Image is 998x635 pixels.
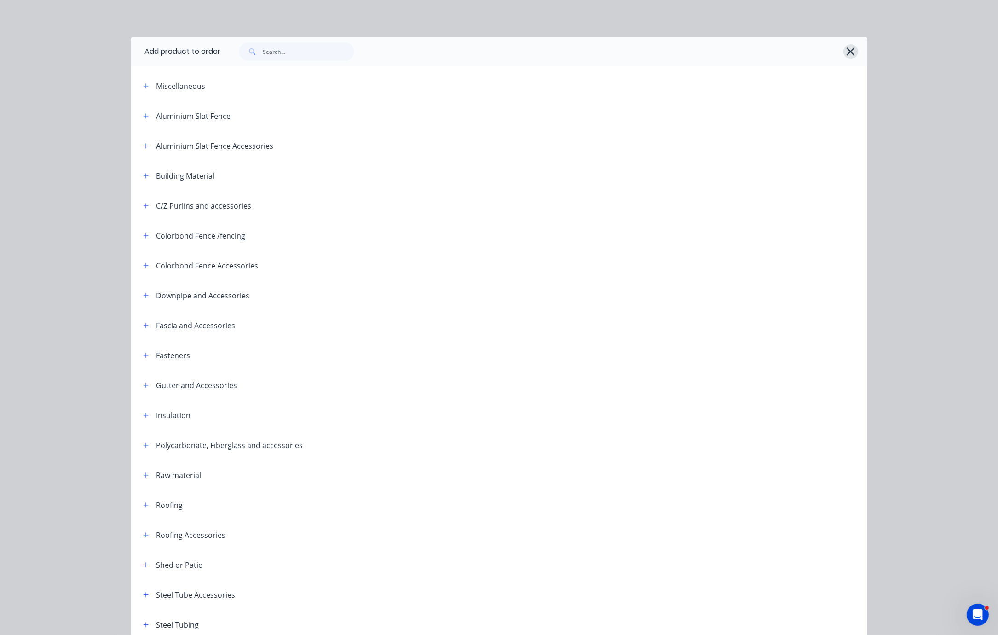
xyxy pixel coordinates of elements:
[131,37,221,66] div: Add product to order
[263,42,354,61] input: Search...
[156,290,250,301] div: Downpipe and Accessories
[156,170,215,181] div: Building Material
[156,619,199,630] div: Steel Tubing
[156,320,236,331] div: Fascia and Accessories
[156,440,303,451] div: Polycarbonate, Fiberglass and accessories
[156,530,226,541] div: Roofing Accessories
[967,604,989,626] iframe: Intercom live chat
[156,500,183,511] div: Roofing
[156,470,202,481] div: Raw material
[156,559,203,571] div: Shed or Patio
[156,81,206,92] div: Miscellaneous
[156,380,237,391] div: Gutter and Accessories
[156,410,191,421] div: Insulation
[156,260,259,271] div: Colorbond Fence Accessories
[156,350,190,361] div: Fasteners
[156,140,274,151] div: Aluminium Slat Fence Accessories
[156,111,231,122] div: Aluminium Slat Fence
[156,230,246,241] div: Colorbond Fence /fencing
[156,200,252,211] div: C/Z Purlins and accessories
[156,589,236,600] div: Steel Tube Accessories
